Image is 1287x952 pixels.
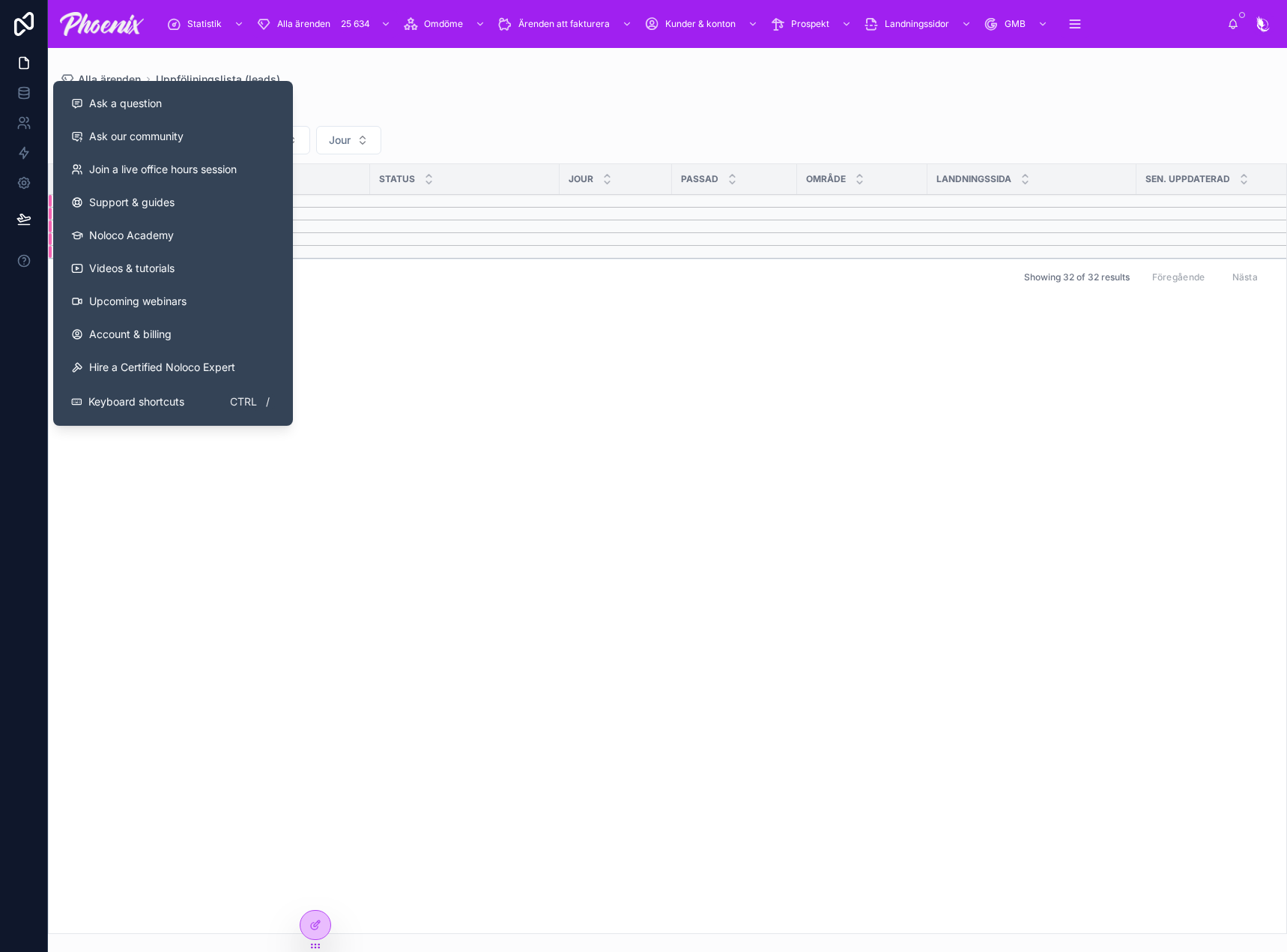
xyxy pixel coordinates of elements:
span: Omdöme [424,18,463,30]
a: Statistik [162,10,252,37]
span: passad [681,173,718,185]
a: Uppföljningslista (leads) [156,72,280,87]
button: Hire a Certified Noloco Expert [59,351,287,384]
span: Showing 32 of 32 results [1024,271,1130,283]
a: Account & billing [59,318,287,351]
span: Join a live office hours session [89,162,237,177]
span: Alla ärenden [277,18,330,30]
a: Prospekt [766,10,859,37]
span: Account & billing [89,327,172,342]
span: Support & guides [89,195,175,210]
span: Status [379,173,415,185]
div: scrollable content [156,7,1227,40]
span: Keyboard shortcuts [88,394,184,409]
button: Select Button [316,126,381,154]
span: Jour [329,133,351,148]
a: Ärenden att fakturera [493,10,640,37]
a: Alla ärenden25 634 [252,10,399,37]
a: Omdöme [399,10,493,37]
a: Join a live office hours session [59,153,287,186]
span: Ask our community [89,129,184,144]
button: Ask a question [59,87,287,120]
span: JOUR [569,173,593,185]
span: Ask a question [89,96,162,111]
span: Upcoming webinars [89,294,187,309]
div: 25 634 [336,15,375,33]
span: Kunder & konton [665,18,736,30]
a: Upcoming webinars [59,285,287,318]
span: Alla ärenden [78,72,141,87]
a: Kunder & konton [640,10,766,37]
a: Ask our community [59,120,287,153]
span: Videos & tutorials [89,261,175,276]
span: Prospekt [791,18,829,30]
a: Landningssidor [859,10,979,37]
a: Support & guides [59,186,287,219]
span: Hire a Certified Noloco Expert [89,360,235,375]
button: Keyboard shortcutsCtrl/ [59,384,287,420]
span: GMB [1005,18,1026,30]
span: Noloco Academy [89,228,174,243]
span: Ctrl [228,393,258,411]
span: Statistik [187,18,222,30]
a: Videos & tutorials [59,252,287,285]
a: GMB [979,10,1056,37]
img: App logo [60,12,144,36]
a: Noloco Academy [59,219,287,252]
span: SEN. UPPDATERAD [1145,173,1230,185]
span: område [806,173,846,185]
span: LANDNINGSSIDA [936,173,1011,185]
span: Landningssidor [885,18,949,30]
span: / [261,396,273,408]
span: Ärenden att fakturera [518,18,610,30]
a: Alla ärenden [60,72,141,87]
